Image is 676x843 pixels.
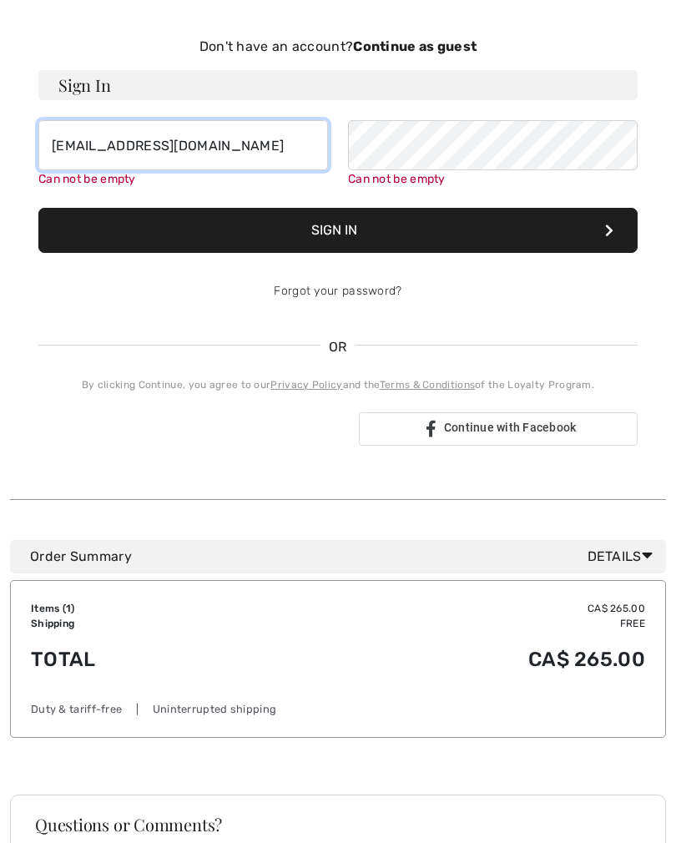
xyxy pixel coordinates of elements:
[31,601,250,616] td: Items ( )
[35,816,641,833] h3: Questions or Comments?
[38,120,328,170] input: E-mail
[30,547,659,567] div: Order Summary
[250,616,645,631] td: Free
[359,412,638,446] a: Continue with Facebook
[250,631,645,688] td: CA$ 265.00
[348,170,638,188] div: Can not be empty
[320,337,356,357] span: OR
[31,631,250,688] td: Total
[38,208,638,253] button: Sign In
[30,411,354,447] iframe: Sign in with Google Button
[31,616,250,631] td: Shipping
[274,284,401,298] a: Forgot your password?
[38,37,638,57] div: Don't have an account?
[38,411,346,447] div: Sign in with Google. Opens in new tab
[353,38,477,54] strong: Continue as guest
[444,421,577,434] span: Continue with Facebook
[588,547,659,567] span: Details
[38,377,638,392] div: By clicking Continue, you agree to our and the of the Loyalty Program.
[31,701,645,717] div: Duty & tariff-free | Uninterrupted shipping
[66,603,71,614] span: 1
[380,379,475,391] a: Terms & Conditions
[250,601,645,616] td: CA$ 265.00
[38,170,328,188] div: Can not be empty
[270,379,342,391] a: Privacy Policy
[38,70,638,100] h3: Sign In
